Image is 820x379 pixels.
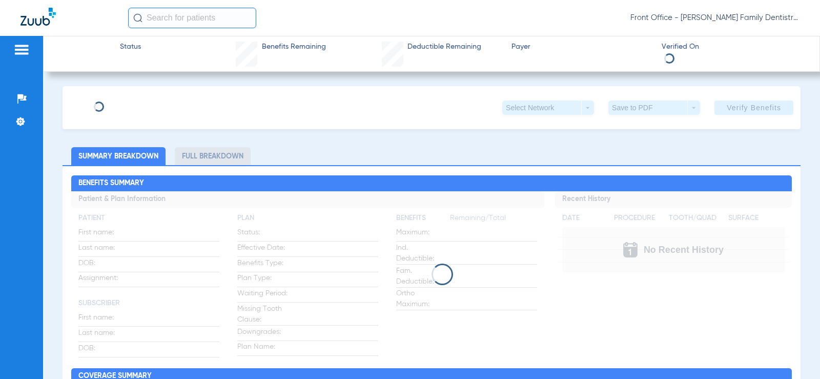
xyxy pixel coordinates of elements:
span: Benefits Remaining [262,42,326,52]
img: Search Icon [133,13,142,23]
img: hamburger-icon [13,44,30,56]
li: Full Breakdown [175,147,251,165]
li: Summary Breakdown [71,147,166,165]
span: Front Office - [PERSON_NAME] Family Dentistry [630,13,799,23]
img: Zuub Logo [20,8,56,26]
span: Verified On [662,42,803,52]
span: Status [120,42,141,52]
span: Payer [511,42,653,52]
input: Search for patients [128,8,256,28]
h2: Benefits Summary [71,175,791,192]
span: Deductible Remaining [407,42,481,52]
